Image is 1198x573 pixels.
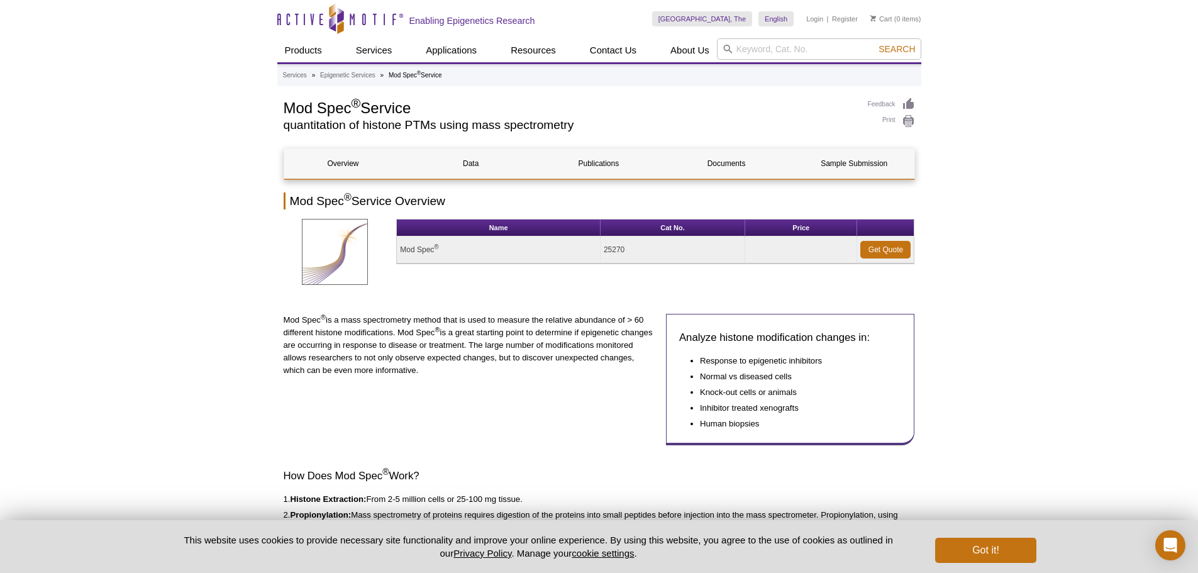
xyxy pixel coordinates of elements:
sup: ® [321,313,326,321]
sup: ® [434,243,438,250]
button: Got it! [935,538,1036,563]
a: Sample Submission [795,148,913,179]
p: 1. From 2-5 million cells or 25-100 mg tissue. [284,493,915,506]
a: Publications [540,148,658,179]
sup: ® [352,96,361,110]
a: Feedback [868,97,915,111]
sup: ® [382,467,389,477]
h1: Mod Spec Service [284,97,855,116]
h3: Analyze histone modification changes in: [679,330,902,345]
a: English [758,11,794,26]
a: Services [348,38,400,62]
h2: Mod Spec Service Overview [284,192,915,209]
img: Your Cart [870,15,876,21]
sup: ® [417,70,421,76]
li: » [312,72,316,79]
a: Register [832,14,858,23]
a: About Us [663,38,717,62]
h2: Enabling Epigenetics Research [409,15,535,26]
h3: How Does Mod Spec Work? [284,469,915,484]
th: Name [397,220,601,236]
a: Applications [418,38,484,62]
li: | [827,11,829,26]
p: Mod Spec is a mass spectrometry method that is used to measure the relative abundance of > 60 dif... [284,314,657,377]
sup: ® [435,326,440,333]
li: (0 items) [870,11,921,26]
td: Mod Spec [397,236,601,264]
sup: ® [344,192,352,203]
a: Print [868,114,915,128]
a: Resources [503,38,563,62]
a: Login [806,14,823,23]
img: Mod Spec Service [302,219,368,285]
li: » [380,72,384,79]
p: This website uses cookies to provide necessary site functionality and improve your online experie... [162,533,915,560]
li: Normal vs diseased cells [700,370,889,383]
a: Epigenetic Services [320,70,375,81]
a: Overview [284,148,402,179]
input: Keyword, Cat. No. [717,38,921,60]
li: Knock-out cells or animals [700,386,889,399]
button: cookie settings [572,548,634,559]
strong: Propionylation: [291,510,352,520]
a: Get Quote [860,241,911,259]
li: Response to epigenetic inhibitors [700,355,889,367]
a: [GEOGRAPHIC_DATA], The [652,11,752,26]
a: Products [277,38,330,62]
a: Privacy Policy [453,548,511,559]
td: 25270 [601,236,745,264]
div: Open Intercom Messenger [1155,530,1185,560]
a: Data [412,148,530,179]
a: Contact Us [582,38,644,62]
li: Mod Spec Service [389,72,442,79]
a: Documents [667,148,785,179]
a: Cart [870,14,892,23]
p: 2. Mass spectrometry of proteins requires digestion of the proteins into small peptides before in... [284,509,915,547]
button: Search [875,43,919,55]
h2: quantitation of histone PTMs using mass spectrometry [284,120,855,131]
a: Services [283,70,307,81]
li: Inhibitor treated xenografts [700,402,889,414]
li: Human biopsies [700,418,889,430]
span: Search [879,44,915,54]
strong: Histone Extraction: [291,494,367,504]
th: Price [745,220,857,236]
th: Cat No. [601,220,745,236]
